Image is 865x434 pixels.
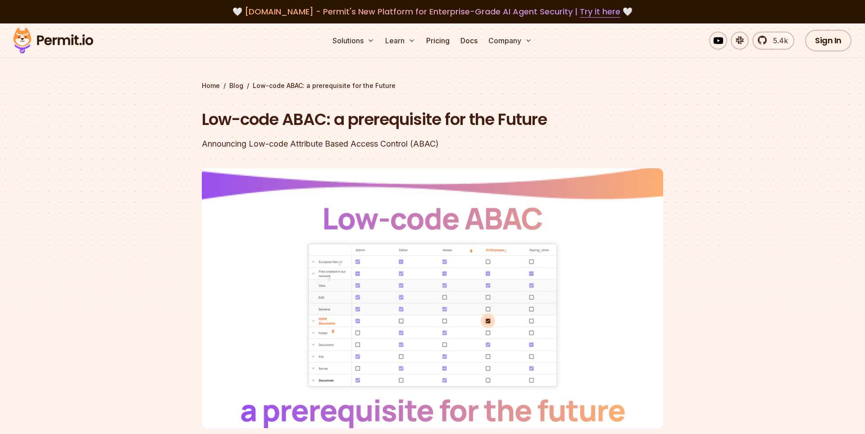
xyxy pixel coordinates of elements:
h1: Low-code ABAC: a prerequisite for the Future [202,108,548,131]
button: Learn [382,32,419,50]
div: 🤍 🤍 [22,5,843,18]
button: Solutions [329,32,378,50]
div: Announcing Low-code Attribute Based Access Control (ABAC) [202,138,548,150]
img: Low-code ABAC: a prerequisite for the Future [202,168,663,428]
a: Docs [457,32,481,50]
a: Home [202,81,220,90]
a: Pricing [423,32,453,50]
a: Blog [229,81,243,90]
button: Company [485,32,536,50]
span: [DOMAIN_NAME] - Permit's New Platform for Enterprise-Grade AI Agent Security | [245,6,620,17]
span: 5.4k [768,35,788,46]
a: 5.4k [752,32,794,50]
img: Permit logo [9,25,97,56]
a: Sign In [805,30,851,51]
a: Try it here [580,6,620,18]
div: / / [202,81,663,90]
